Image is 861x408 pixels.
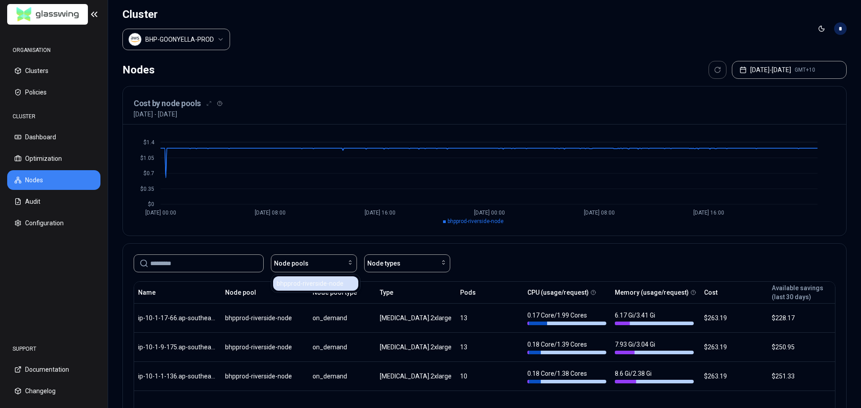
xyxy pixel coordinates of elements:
div: 13 [460,343,519,352]
div: ip-10-1-17-66.ap-southeast-2.compute.internal [138,314,217,322]
div: 13 [460,314,519,322]
span: Node pools [274,259,309,268]
div: t3.2xlarge [380,372,452,381]
div: on_demand [313,343,372,352]
div: t3.2xlarge [380,314,452,322]
span: bhpprod-riverside-node [277,279,344,288]
tspan: [DATE] 00:00 [145,210,176,216]
div: bhpprod-riverside-node [225,372,304,381]
div: 0.18 Core / 1.39 Cores [527,340,606,354]
tspan: [DATE] 08:00 [255,210,286,216]
button: Audit [7,192,100,211]
tspan: $0.35 [140,186,154,192]
button: [DATE]-[DATE]GMT+10 [732,61,847,79]
button: Documentation [7,360,100,379]
button: Configuration [7,213,100,233]
img: GlassWing [13,4,83,25]
tspan: $0 [148,201,154,207]
div: on_demand [313,372,372,381]
button: Dashboard [7,127,100,147]
button: Policies [7,82,100,102]
button: Node pools [271,254,357,272]
div: t3.2xlarge [380,343,452,352]
div: 8.6 Gi / 2.38 Gi [615,369,694,383]
div: $263.19 [704,314,763,322]
button: Node types [364,254,450,272]
div: CLUSTER [7,107,100,125]
div: Available savings (last 30 days) [772,283,823,301]
tspan: $1.05 [140,155,154,161]
button: Clusters [7,61,100,81]
tspan: $1.4 [143,139,155,146]
button: Cost [704,283,717,301]
button: Nodes [7,170,100,190]
button: Name [138,283,156,301]
button: Optimization [7,149,100,168]
span: bhpprod-riverside-node [448,218,504,224]
img: aws [130,35,139,44]
h1: Cluster [122,7,230,21]
button: CPU (usage/request) [527,283,589,301]
tspan: $0.7 [143,170,154,176]
tspan: [DATE] 08:00 [584,210,615,216]
span: GMT+10 [795,66,815,73]
div: $263.19 [704,343,763,352]
div: 0.17 Core / 1.99 Cores [527,311,606,325]
div: Suggestions [271,275,360,292]
button: Node pool [225,283,256,301]
div: ip-10-1-9-175.ap-southeast-2.compute.internal [138,343,217,352]
div: $251.33 [772,372,831,381]
div: Nodes [122,61,155,79]
h3: Cost by node pools [134,97,201,110]
button: Select a value [122,29,230,50]
div: SUPPORT [7,340,100,358]
button: Memory (usage/request) [615,283,689,301]
tspan: [DATE] 16:00 [693,210,724,216]
div: 0.18 Core / 1.38 Cores [527,369,606,383]
span: Node types [367,259,400,268]
button: Pods [460,283,476,301]
div: $228.17 [772,314,831,322]
button: Type [380,283,393,301]
div: on_demand [313,314,372,322]
div: bhpprod-riverside-node [225,314,304,322]
div: $263.19 [704,372,763,381]
div: ORGANISATION [7,41,100,59]
div: ip-10-1-1-136.ap-southeast-2.compute.internal [138,372,217,381]
button: Changelog [7,381,100,401]
div: $250.95 [772,343,831,352]
div: bhpprod-riverside-node [225,343,304,352]
div: 6.17 Gi / 3.41 Gi [615,311,694,325]
tspan: [DATE] 00:00 [474,210,505,216]
tspan: [DATE] 16:00 [365,210,396,216]
div: BHP-GOONYELLA-PROD [145,35,214,44]
div: 7.93 Gi / 3.04 Gi [615,340,694,354]
p: [DATE] - [DATE] [134,110,177,119]
div: 10 [460,372,519,381]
